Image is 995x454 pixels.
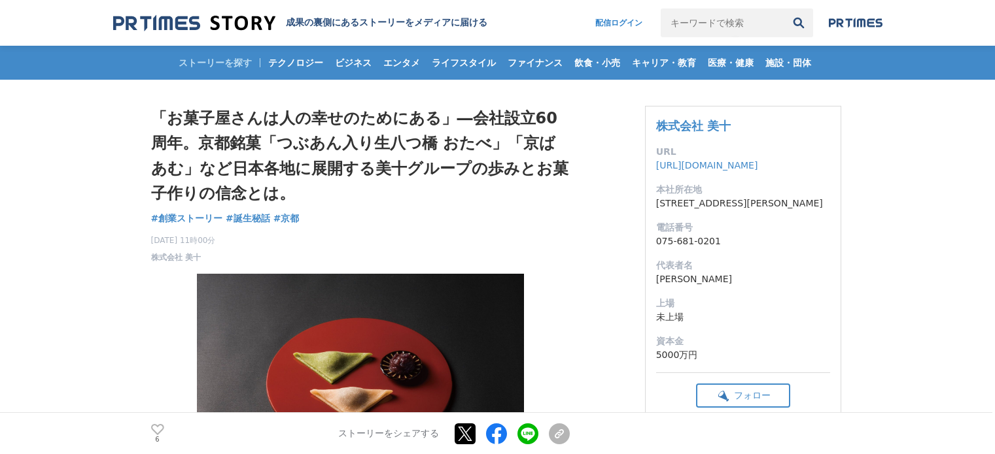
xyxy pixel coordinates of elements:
[286,17,487,29] h2: 成果の裏側にあるストーリーをメディアに届ける
[151,436,164,443] p: 6
[656,259,830,272] dt: 代表者名
[703,57,759,69] span: 医療・健康
[656,119,731,133] a: 株式会社 美十
[226,212,270,224] span: #誕生秘話
[151,212,223,225] a: #創業ストーリー
[151,212,223,224] span: #創業ストーリー
[784,8,813,37] button: 検索
[661,8,784,37] input: キーワードで検索
[378,57,425,69] span: エンタメ
[582,8,655,37] a: 配信ログイン
[656,310,830,324] dd: 未上場
[151,106,570,206] h1: 「お菓子屋さんは人の幸せのためにある」―会社設立60周年。京都銘菓「つぶあん入り生八つ橋 おたべ」「京ばあむ」など日本各地に展開する美十グループの歩みとお菓子作りの信念とは。
[656,297,830,310] dt: 上場
[226,212,270,225] a: #誕生秘話
[273,212,300,225] a: #京都
[760,57,816,69] span: 施設・団体
[760,46,816,80] a: 施設・団体
[696,383,790,408] button: フォロー
[656,183,830,197] dt: 本社所在地
[151,251,201,263] a: 株式会社 美十
[330,57,377,69] span: ビジネス
[656,235,830,248] dd: 075-681-0201
[656,272,830,286] dd: [PERSON_NAME]
[263,46,328,80] a: テクノロジー
[656,348,830,362] dd: 5000万円
[427,57,501,69] span: ライフスタイル
[502,46,568,80] a: ファイナンス
[113,14,275,32] img: 成果の裏側にあるストーリーをメディアに届ける
[656,160,758,170] a: [URL][DOMAIN_NAME]
[627,57,701,69] span: キャリア・教育
[330,46,377,80] a: ビジネス
[378,46,425,80] a: エンタメ
[502,57,568,69] span: ファイナンス
[569,46,625,80] a: 飲食・小売
[656,197,830,210] dd: [STREET_ADDRESS][PERSON_NAME]
[829,18,882,28] img: prtimes
[113,14,487,32] a: 成果の裏側にあるストーリーをメディアに届ける 成果の裏側にあるストーリーをメディアに届ける
[703,46,759,80] a: 医療・健康
[263,57,328,69] span: テクノロジー
[338,428,439,440] p: ストーリーをシェアする
[656,334,830,348] dt: 資本金
[656,221,830,235] dt: 電話番号
[151,235,216,246] span: [DATE] 11時00分
[569,57,625,69] span: 飲食・小売
[427,46,501,80] a: ライフスタイル
[273,212,300,224] span: #京都
[656,145,830,159] dt: URL
[627,46,701,80] a: キャリア・教育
